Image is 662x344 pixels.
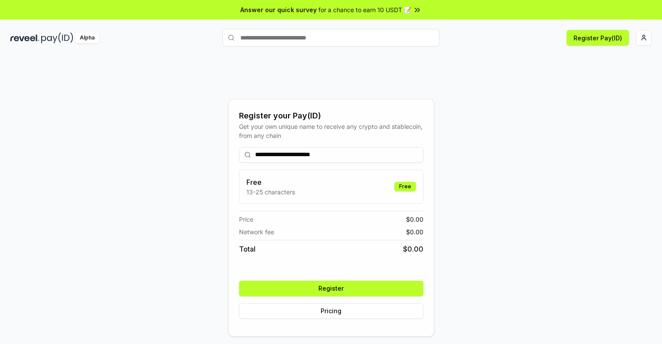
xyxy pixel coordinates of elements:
[41,33,73,43] img: pay_id
[239,215,253,224] span: Price
[318,5,411,14] span: for a chance to earn 10 USDT 📝
[240,5,317,14] span: Answer our quick survey
[239,303,423,319] button: Pricing
[239,122,423,140] div: Get your own unique name to receive any crypto and stablecoin, from any chain
[246,187,295,197] p: 13-25 characters
[10,33,39,43] img: reveel_dark
[239,281,423,296] button: Register
[239,244,256,254] span: Total
[567,30,629,46] button: Register Pay(ID)
[403,244,423,254] span: $ 0.00
[406,227,423,236] span: $ 0.00
[239,227,274,236] span: Network fee
[406,215,423,224] span: $ 0.00
[75,33,99,43] div: Alpha
[246,177,295,187] h3: Free
[394,182,416,191] div: Free
[239,110,423,122] div: Register your Pay(ID)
